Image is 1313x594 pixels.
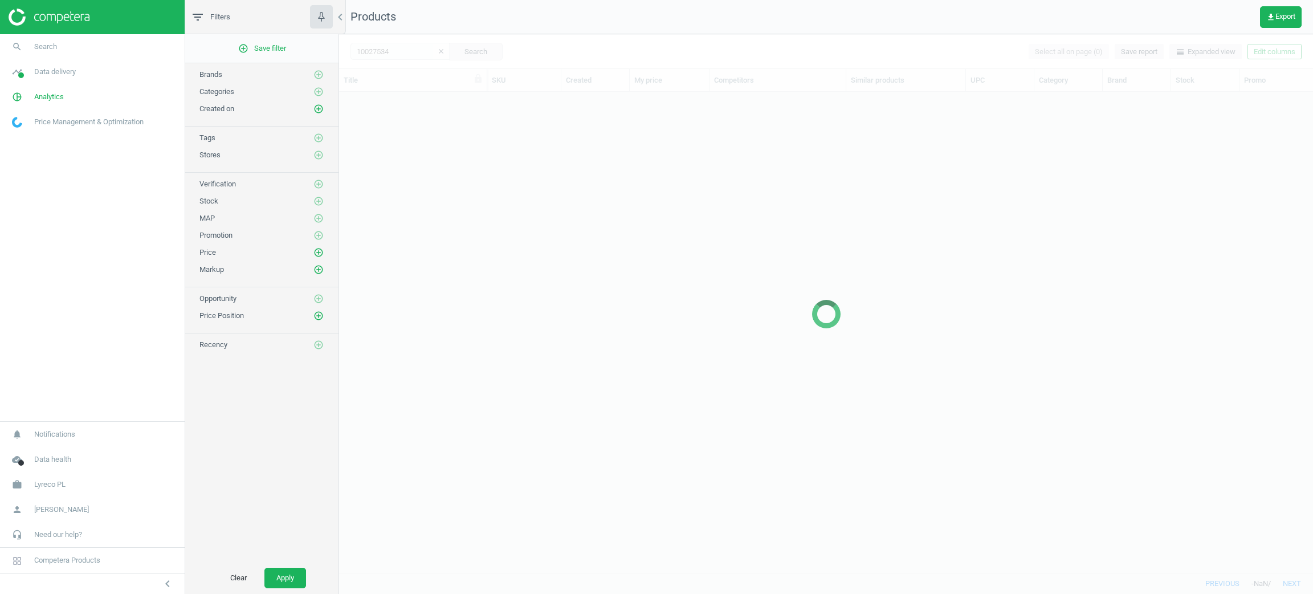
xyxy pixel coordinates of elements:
button: add_circle_outline [313,230,324,241]
i: chevron_left [333,10,347,24]
i: add_circle_outline [313,294,324,304]
i: person [6,499,28,520]
i: search [6,36,28,58]
span: Promotion [199,231,233,239]
span: Save filter [238,43,286,54]
span: Competera Products [34,555,100,565]
i: add_circle_outline [313,87,324,97]
i: add_circle_outline [313,196,324,206]
button: add_circle_outline [313,213,324,224]
span: Created on [199,104,234,113]
i: add_circle_outline [313,133,324,143]
i: add_circle_outline [313,340,324,350]
i: add_circle_outline [313,213,324,223]
span: Need our help? [34,530,82,540]
i: add_circle_outline [313,179,324,189]
button: add_circle_outline [313,69,324,80]
i: chevron_left [161,577,174,591]
span: Lyreco PL [34,479,66,490]
span: Markup [199,265,224,274]
button: Clear [218,568,259,588]
i: add_circle_outline [313,70,324,80]
i: timeline [6,61,28,83]
span: Brands [199,70,222,79]
button: get_appExport [1260,6,1302,28]
span: Verification [199,180,236,188]
button: add_circle_outline [313,132,324,144]
span: Price Management & Optimization [34,117,144,127]
i: filter_list [191,10,205,24]
button: add_circle_outlineSave filter [185,37,339,60]
i: add_circle_outline [313,311,324,321]
button: add_circle_outline [313,86,324,97]
span: Price Position [199,311,244,320]
img: wGWNvw8QSZomAAAAABJRU5ErkJggg== [12,117,22,128]
i: get_app [1266,13,1275,22]
i: notifications [6,424,28,445]
i: work [6,474,28,495]
span: [PERSON_NAME] [34,505,89,515]
span: Search [34,42,57,52]
span: Analytics [34,92,64,102]
button: chevron_left [153,576,182,591]
span: Opportunity [199,294,236,303]
span: Categories [199,87,234,96]
i: add_circle_outline [313,230,324,241]
button: add_circle_outline [313,178,324,190]
button: add_circle_outline [313,196,324,207]
button: Apply [264,568,306,588]
button: add_circle_outline [313,149,324,161]
span: Filters [210,12,230,22]
span: Data health [34,454,71,465]
button: add_circle_outline [313,103,324,115]
span: Stock [199,197,218,205]
span: Recency [199,340,227,349]
i: add_circle_outline [313,104,324,114]
span: Products [350,10,396,23]
button: add_circle_outline [313,310,324,322]
span: Stores [199,150,221,159]
span: Tags [199,133,215,142]
i: add_circle_outline [238,43,248,54]
span: Export [1266,13,1295,22]
button: add_circle_outline [313,339,324,351]
i: add_circle_outline [313,150,324,160]
span: Price [199,248,216,257]
button: add_circle_outline [313,247,324,258]
i: headset_mic [6,524,28,546]
span: Data delivery [34,67,76,77]
i: pie_chart_outlined [6,86,28,108]
span: MAP [199,214,215,222]
span: Notifications [34,429,75,440]
img: ajHJNr6hYgQAAAAASUVORK5CYII= [9,9,89,26]
i: cloud_done [6,449,28,470]
button: add_circle_outline [313,264,324,275]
